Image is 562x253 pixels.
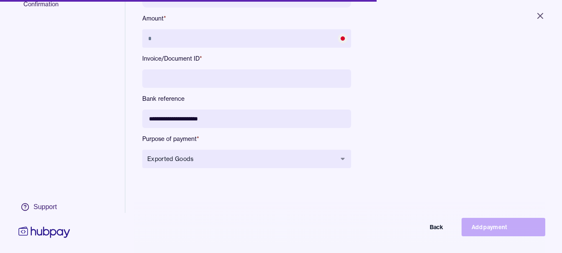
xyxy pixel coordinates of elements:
button: Back [370,218,453,236]
span: Exported Goods [147,155,336,163]
label: Invoice/Document ID [142,54,351,63]
label: Bank reference [142,95,351,103]
label: Purpose of payment [142,135,351,143]
button: Close [525,7,555,25]
div: Support [33,202,57,212]
label: Amount [142,14,351,23]
a: Support [17,198,72,216]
